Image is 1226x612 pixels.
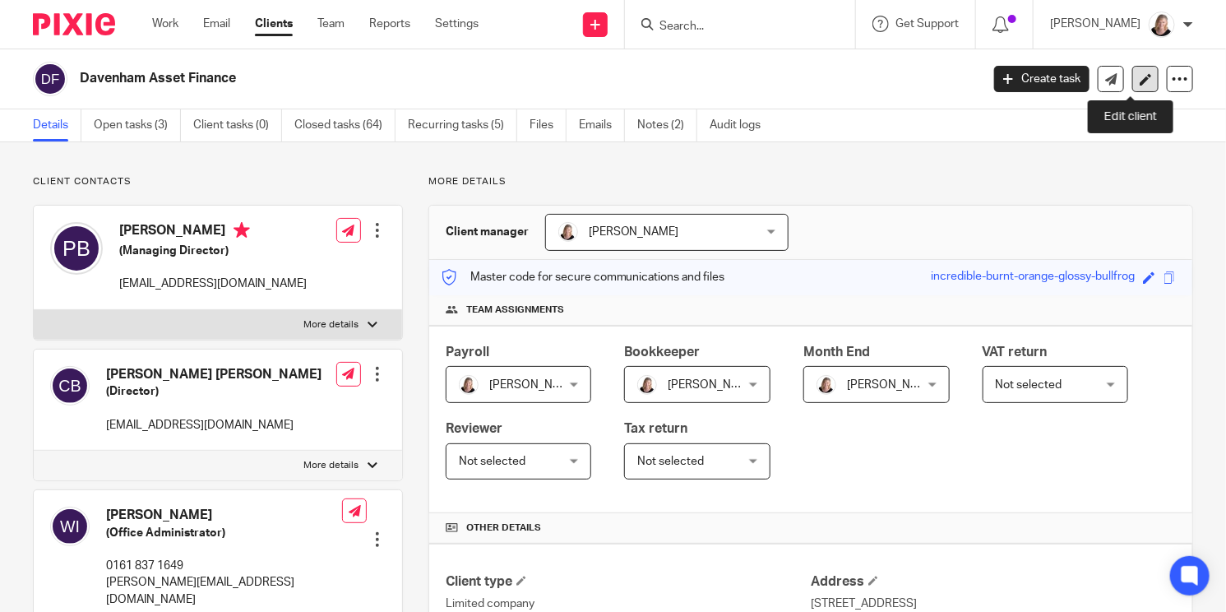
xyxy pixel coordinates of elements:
[624,345,700,359] span: Bookkeeper
[203,16,230,32] a: Email
[106,383,322,400] h5: (Director)
[624,422,687,435] span: Tax return
[637,456,704,467] span: Not selected
[442,269,725,285] p: Master code for secure communications and files
[931,268,1135,287] div: incredible-burnt-orange-glossy-bullfrog
[119,276,307,292] p: [EMAIL_ADDRESS][DOMAIN_NAME]
[1050,16,1140,32] p: [PERSON_NAME]
[50,222,103,275] img: svg%3E
[33,175,403,188] p: Client contacts
[119,222,307,243] h4: [PERSON_NAME]
[446,345,489,359] span: Payroll
[589,226,679,238] span: [PERSON_NAME]
[803,345,870,359] span: Month End
[50,366,90,406] img: svg%3E
[50,507,90,546] img: svg%3E
[317,16,345,32] a: Team
[811,596,1176,612] p: [STREET_ADDRESS]
[435,16,479,32] a: Settings
[811,573,1176,591] h4: Address
[983,345,1048,359] span: VAT return
[996,379,1062,391] span: Not selected
[106,558,342,574] p: 0161 837 1649
[106,366,322,383] h4: [PERSON_NAME] [PERSON_NAME]
[106,417,322,433] p: [EMAIL_ADDRESS][DOMAIN_NAME]
[193,109,282,141] a: Client tasks (0)
[408,109,517,141] a: Recurring tasks (5)
[106,574,342,608] p: [PERSON_NAME][EMAIL_ADDRESS][DOMAIN_NAME]
[637,109,697,141] a: Notes (2)
[255,16,293,32] a: Clients
[579,109,625,141] a: Emails
[294,109,396,141] a: Closed tasks (64)
[459,375,479,395] img: K%20Garrattley%20headshot%20black%20top%20cropped.jpg
[234,222,250,239] i: Primary
[106,525,342,541] h5: (Office Administrator)
[33,109,81,141] a: Details
[446,422,502,435] span: Reviewer
[152,16,178,32] a: Work
[459,456,525,467] span: Not selected
[119,243,307,259] h5: (Managing Director)
[658,20,806,35] input: Search
[304,318,359,331] p: More details
[1149,12,1175,38] img: K%20Garrattley%20headshot%20black%20top%20cropped.jpg
[446,573,811,591] h4: Client type
[710,109,773,141] a: Audit logs
[489,379,580,391] span: [PERSON_NAME]
[817,375,836,395] img: K%20Garrattley%20headshot%20black%20top%20cropped.jpg
[446,596,811,612] p: Limited company
[637,375,657,395] img: K%20Garrattley%20headshot%20black%20top%20cropped.jpg
[847,379,937,391] span: [PERSON_NAME]
[106,507,342,524] h4: [PERSON_NAME]
[369,16,410,32] a: Reports
[668,379,758,391] span: [PERSON_NAME]
[94,109,181,141] a: Open tasks (3)
[466,522,541,535] span: Other details
[558,222,578,242] img: K%20Garrattley%20headshot%20black%20top%20cropped.jpg
[428,175,1193,188] p: More details
[530,109,567,141] a: Files
[994,66,1090,92] a: Create task
[33,13,115,35] img: Pixie
[466,304,564,317] span: Team assignments
[33,62,67,96] img: svg%3E
[80,70,792,87] h2: Davenham Asset Finance
[895,18,959,30] span: Get Support
[304,459,359,472] p: More details
[446,224,529,240] h3: Client manager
